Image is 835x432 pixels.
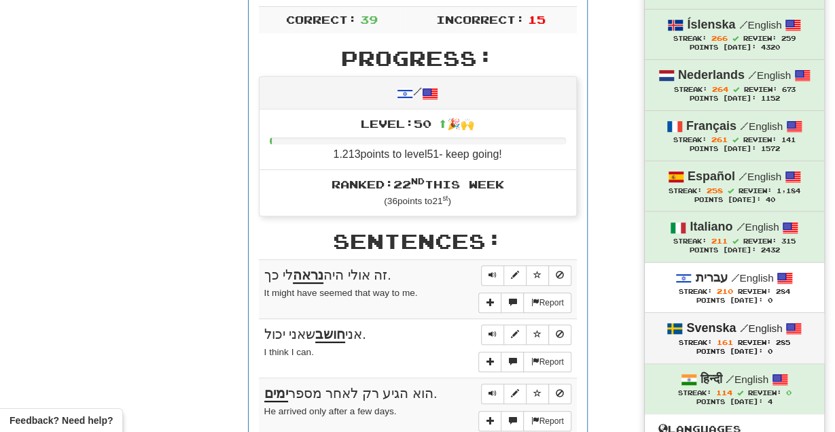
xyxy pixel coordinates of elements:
[736,390,743,396] span: Streak includes today.
[481,265,571,286] div: Sentence controls
[478,293,571,313] div: More sentence controls
[359,13,377,26] span: 39
[478,352,501,372] button: Add sentence to collection
[527,13,545,26] span: 15
[503,325,527,345] button: Edit sentence
[315,327,345,343] u: חושב
[658,297,811,305] div: Points [DATE]: 0
[478,411,571,431] div: More sentence controls
[442,195,448,202] sup: st
[436,13,525,26] span: Incorrect:
[739,187,772,195] span: Review:
[658,246,811,255] div: Points [DATE]: 2432
[673,35,707,42] span: Streak:
[645,60,824,110] a: Nederlands /English Streak: 264 Review: 673 Points [DATE]: 1152
[739,170,747,182] span: /
[645,161,824,211] a: Español /English Streak: 258 Review: 1,184 Points [DATE]: 40
[658,348,811,356] div: Points [DATE]: 0
[726,373,768,385] small: English
[645,313,824,363] a: Svenska /English Streak: 161 Review: 285 Points [DATE]: 0
[431,117,474,130] span: ⬆🎉🙌
[481,325,571,345] div: Sentence controls
[503,265,527,286] button: Edit sentence
[548,265,571,286] button: Toggle ignore
[686,321,736,335] strong: Svenska
[743,86,777,93] span: Review:
[739,19,781,31] small: English
[673,237,707,245] span: Streak:
[645,111,824,161] a: Français /English Streak: 261 Review: 141 Points [DATE]: 1572
[717,287,733,295] span: 210
[264,386,288,402] u: ימים
[700,372,722,386] strong: हिन्दी
[673,86,707,93] span: Streak:
[732,238,739,244] span: Streak includes today.
[481,384,504,404] button: Play sentence audio
[730,272,773,284] small: English
[478,411,501,431] button: Add sentence to collection
[743,136,777,144] span: Review:
[732,35,739,41] span: Streak includes today.
[658,95,811,103] div: Points [DATE]: 1152
[503,384,527,404] button: Edit sentence
[711,135,728,144] span: 261
[679,288,712,295] span: Streak:
[711,34,728,42] span: 266
[361,117,474,130] span: Level: 50
[736,220,745,233] span: /
[739,322,782,334] small: English
[658,196,811,205] div: Points [DATE]: 40
[645,263,824,312] a: עברית /English Streak: 210 Review: 284 Points [DATE]: 0
[645,10,824,59] a: Íslenska /English Streak: 266 Review: 259 Points [DATE]: 4320
[781,35,796,42] span: 259
[695,271,727,284] strong: עברית
[658,145,811,154] div: Points [DATE]: 1572
[658,398,811,407] div: Points [DATE]: 4
[677,389,711,397] span: Streak:
[264,267,391,284] span: זה אולי היה לי כך.
[738,339,771,346] span: Review:
[260,77,576,109] div: /
[478,352,571,372] div: More sentence controls
[739,322,748,334] span: /
[523,293,571,313] button: Report
[732,86,739,93] span: Streak includes today.
[776,339,790,346] span: 285
[679,339,712,346] span: Streak:
[526,325,549,345] button: Toggle favorite
[688,169,735,183] strong: Español
[293,267,323,284] u: נראה
[669,187,702,195] span: Streak:
[384,196,451,206] small: ( 36 points to 21 )
[332,178,504,190] span: Ranked: 22 this week
[743,35,777,42] span: Review:
[260,110,576,171] li: 1.213 points to level 51 - keep going!
[286,13,357,26] span: Correct:
[264,288,418,298] small: It might have seemed that way to me.
[481,265,504,286] button: Play sentence audio
[785,388,791,397] span: 0
[777,187,800,195] span: 1,184
[526,384,549,404] button: Toggle favorite
[686,119,736,133] strong: Français
[548,384,571,404] button: Toggle ignore
[739,18,747,31] span: /
[658,44,811,52] div: Points [DATE]: 4320
[645,364,824,414] a: हिन्दी /English Streak: 114 Review: 0 Points [DATE]: 4
[478,293,501,313] button: Add sentence to collection
[264,327,366,343] span: אני שאני יכול.
[711,85,728,93] span: 264
[264,347,314,357] small: I think I can.
[740,120,783,132] small: English
[728,188,734,194] span: Streak includes today.
[781,136,796,144] span: 141
[726,373,734,385] span: /
[481,325,504,345] button: Play sentence audio
[736,221,779,233] small: English
[732,137,739,143] span: Streak includes today.
[781,86,795,93] span: 673
[264,406,397,416] small: He arrived only after a few days.
[264,386,438,402] span: הוא הגיע רק לאחר מספר .
[481,384,571,404] div: Sentence controls
[740,120,749,132] span: /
